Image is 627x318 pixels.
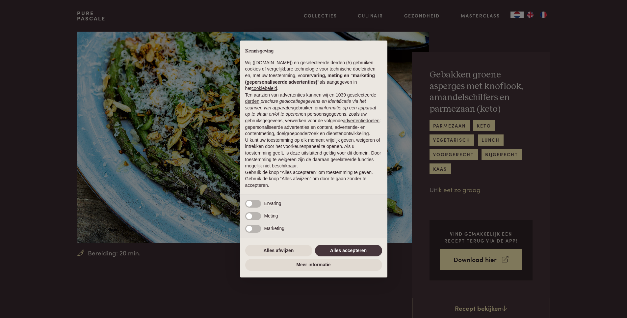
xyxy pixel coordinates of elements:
button: Alles afwijzen [245,245,312,257]
a: cookiebeleid [251,86,277,91]
span: Marketing [264,226,284,231]
button: Meer informatie [245,259,382,271]
button: advertentiedoelen [343,118,379,124]
p: Wij ([DOMAIN_NAME]) en geselecteerde derden (5) gebruiken cookies of vergelijkbare technologie vo... [245,60,382,92]
strong: ervaring, meting en “marketing (gepersonaliseerde advertenties)” [245,73,375,85]
em: precieze geolocatiegegevens en identificatie via het scannen van apparaten [245,99,366,110]
p: U kunt uw toestemming op elk moment vrijelijk geven, weigeren of intrekken door het voorkeurenpan... [245,137,382,169]
span: Ervaring [264,201,281,206]
em: informatie op een apparaat op te slaan en/of te openen [245,105,377,117]
span: Meting [264,213,278,218]
h2: Kennisgeving [245,48,382,54]
p: Ten aanzien van advertenties kunnen wij en 1039 geselecteerde gebruiken om en persoonsgegevens, z... [245,92,382,137]
button: Alles accepteren [315,245,382,257]
button: derden [245,98,260,105]
p: Gebruik de knop “Alles accepteren” om toestemming te geven. Gebruik de knop “Alles afwijzen” om d... [245,169,382,189]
